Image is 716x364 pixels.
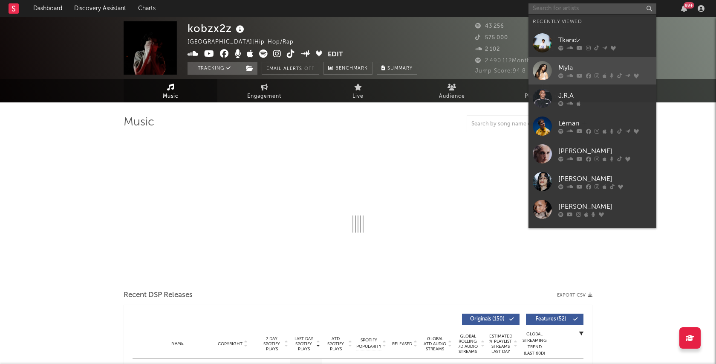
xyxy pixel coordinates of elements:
[528,84,656,112] a: J.R.A
[292,336,315,352] span: Last Day Spotify Plays
[522,331,547,357] div: Global Streaming Trend (Last 60D)
[335,64,368,74] span: Benchmark
[217,79,311,102] a: Engagement
[528,3,656,14] input: Search for artists
[462,314,520,325] button: Originals(150)
[528,112,656,140] a: Léman
[533,17,652,27] div: Recently Viewed
[324,336,347,352] span: ATD Spotify Plays
[352,91,364,102] span: Live
[405,79,499,102] a: Audience
[528,140,656,168] a: [PERSON_NAME]
[558,174,652,184] div: [PERSON_NAME]
[528,195,656,223] a: [PERSON_NAME]
[528,168,656,195] a: [PERSON_NAME]
[558,201,652,212] div: [PERSON_NAME]
[475,35,508,41] span: 575 000
[260,336,283,352] span: 7 Day Spotify Plays
[304,67,315,71] em: Off
[475,58,564,64] span: 2 490 112 Monthly Listeners
[468,317,507,322] span: Originals ( 150 )
[188,62,241,75] button: Tracking
[528,223,656,251] a: [PERSON_NAME]
[531,317,571,322] span: Features ( 52 )
[456,334,479,354] span: Global Rolling 7D Audio Streams
[311,79,405,102] a: Live
[475,47,500,52] span: 2 102
[475,23,504,29] span: 43 256
[377,62,417,75] button: Summary
[558,35,652,45] div: Tkandz
[557,293,592,298] button: Export CSV
[188,21,246,35] div: kobzx2z
[247,91,281,102] span: Engagement
[163,91,179,102] span: Music
[499,79,592,102] a: Playlists/Charts
[467,121,557,128] input: Search by song name or URL
[356,337,381,350] span: Spotify Popularity
[681,5,687,12] button: 99+
[387,66,413,71] span: Summary
[475,68,526,74] span: Jump Score: 94.8
[124,290,193,300] span: Recent DSP Releases
[528,29,656,57] a: Tkandz
[328,50,343,60] button: Edit
[558,146,652,156] div: [PERSON_NAME]
[150,341,205,347] div: Name
[423,336,447,352] span: Global ATD Audio Streams
[188,37,303,47] div: [GEOGRAPHIC_DATA] | Hip-Hop/Rap
[528,57,656,84] a: Myla
[684,2,694,9] div: 99 +
[489,334,512,354] span: Estimated % Playlist Streams Last Day
[558,90,652,101] div: J.R.A
[262,62,319,75] button: Email AlertsOff
[218,341,243,347] span: Copyright
[323,62,372,75] a: Benchmark
[558,63,652,73] div: Myla
[439,91,465,102] span: Audience
[558,118,652,128] div: Léman
[525,91,567,102] span: Playlists/Charts
[124,79,217,102] a: Music
[392,341,412,347] span: Released
[526,314,583,325] button: Features(52)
